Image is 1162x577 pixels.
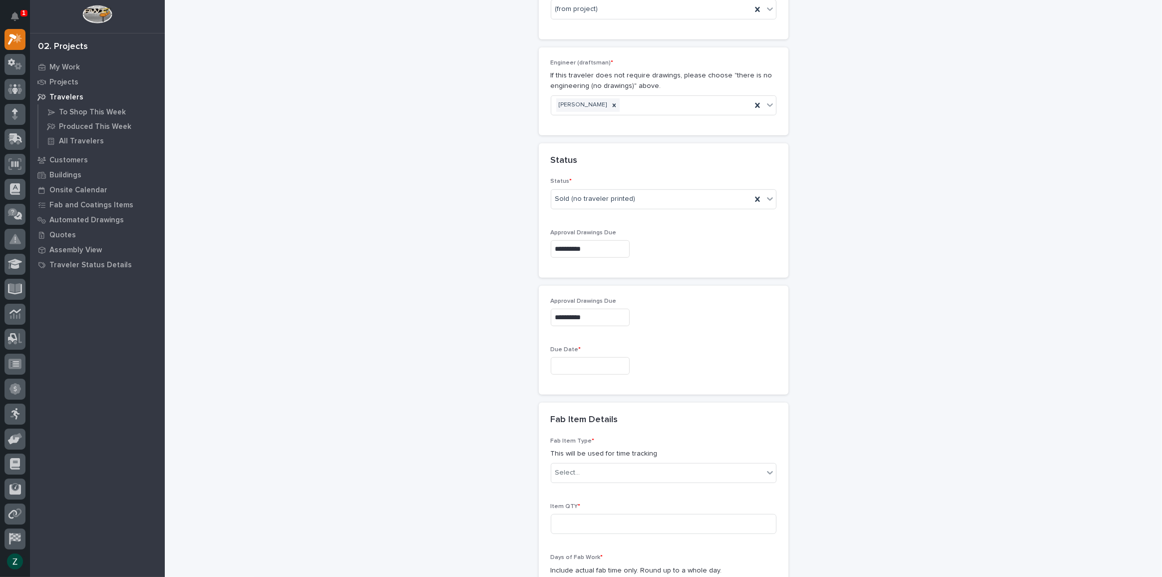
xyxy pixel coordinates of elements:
a: Produced This Week [38,119,165,133]
div: [PERSON_NAME] [556,98,609,112]
span: Fab Item Type [551,438,595,444]
div: Notifications1 [12,12,25,28]
p: Produced This Week [59,122,131,131]
span: Item QTY [551,504,581,510]
a: Buildings [30,167,165,182]
p: All Travelers [59,137,104,146]
p: Projects [49,78,78,87]
span: Approval Drawings Due [551,230,617,236]
a: Projects [30,74,165,89]
button: Notifications [4,6,25,27]
a: Fab and Coatings Items [30,197,165,212]
a: Travelers [30,89,165,104]
a: Quotes [30,227,165,242]
p: If this traveler does not require drawings, please choose "there is no engineering (no drawings)"... [551,70,776,91]
p: Travelers [49,93,83,102]
a: Assembly View [30,242,165,257]
a: Automated Drawings [30,212,165,227]
span: Due Date [551,347,581,353]
a: Customers [30,152,165,167]
h2: Status [551,155,578,166]
span: Sold (no traveler printed) [555,194,636,204]
p: Assembly View [49,246,102,255]
p: Buildings [49,171,81,180]
p: Fab and Coatings Items [49,201,133,210]
p: Quotes [49,231,76,240]
p: My Work [49,63,80,72]
p: Automated Drawings [49,216,124,225]
div: Select... [555,468,580,478]
a: Traveler Status Details [30,257,165,272]
a: To Shop This Week [38,105,165,119]
button: users-avatar [4,551,25,572]
p: Traveler Status Details [49,261,132,270]
a: All Travelers [38,134,165,148]
a: Onsite Calendar [30,182,165,197]
div: 02. Projects [38,41,88,52]
p: 1 [22,9,25,16]
span: (from project) [555,4,598,14]
p: To Shop This Week [59,108,126,117]
p: Onsite Calendar [49,186,107,195]
span: Status [551,178,572,184]
span: Days of Fab Work [551,555,603,561]
a: My Work [30,59,165,74]
span: Approval Drawings Due [551,298,617,304]
h2: Fab Item Details [551,415,618,426]
p: Include actual fab time only. Round up to a whole day. [551,566,776,576]
p: This will be used for time tracking [551,449,776,459]
span: Engineer (draftsman) [551,60,614,66]
p: Customers [49,156,88,165]
img: Workspace Logo [82,5,112,23]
